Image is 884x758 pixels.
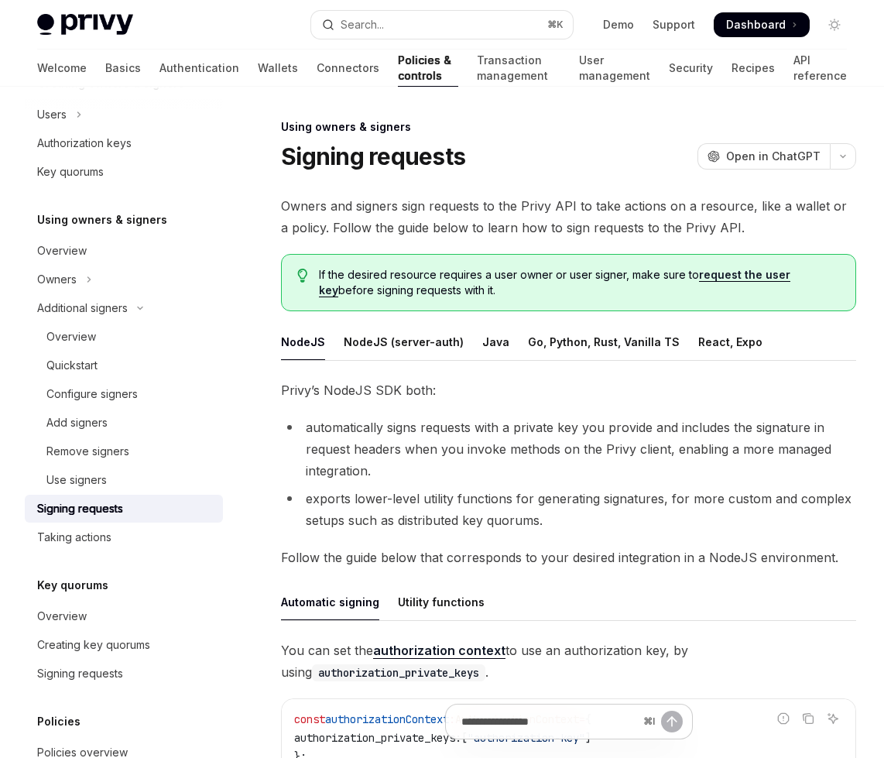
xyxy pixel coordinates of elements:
div: Overview [37,242,87,260]
input: Ask a question... [461,705,637,739]
a: Connectors [317,50,379,87]
div: Key quorums [37,163,104,181]
span: Privy’s NodeJS SDK both: [281,379,856,401]
div: Signing requests [37,499,123,518]
a: Authentication [159,50,239,87]
span: If the desired resource requires a user owner or user signer, make sure to before signing request... [319,267,840,298]
div: NodeJS [281,324,325,360]
a: User management [579,50,650,87]
div: Authorization keys [37,134,132,153]
div: Creating key quorums [37,636,150,654]
a: Creating key quorums [25,631,223,659]
a: Taking actions [25,523,223,551]
div: Taking actions [37,528,111,547]
div: Use signers [46,471,107,489]
div: Automatic signing [281,584,379,620]
button: Toggle dark mode [822,12,847,37]
a: Add signers [25,409,223,437]
div: Search... [341,15,384,34]
div: Using owners & signers [281,119,856,135]
li: automatically signs requests with a private key you provide and includes the signature in request... [281,417,856,482]
div: Remove signers [46,442,129,461]
a: Authorization keys [25,129,223,157]
a: Overview [25,602,223,630]
a: Wallets [258,50,298,87]
svg: Tip [297,269,308,283]
div: NodeJS (server-auth) [344,324,464,360]
a: Overview [25,323,223,351]
button: Open search [311,11,573,39]
button: Toggle Owners section [25,266,223,293]
a: Recipes [732,50,775,87]
h5: Using owners & signers [37,211,167,229]
a: Key quorums [25,158,223,186]
button: Toggle Additional signers section [25,294,223,322]
a: Welcome [37,50,87,87]
a: Policies & controls [398,50,458,87]
a: Signing requests [25,660,223,688]
button: Send message [661,711,683,732]
span: Dashboard [726,17,786,33]
div: Overview [37,607,87,626]
a: Remove signers [25,437,223,465]
div: Additional signers [37,299,128,317]
code: authorization_private_keys [312,664,485,681]
div: React, Expo [698,324,762,360]
a: Transaction management [477,50,560,87]
span: Owners and signers sign requests to the Privy API to take actions on a resource, like a wallet or... [281,195,856,238]
div: Configure signers [46,385,138,403]
div: Users [37,105,67,124]
a: Quickstart [25,352,223,379]
button: Open in ChatGPT [697,143,830,170]
div: Quickstart [46,356,98,375]
span: You can set the to use an authorization key, by using . [281,640,856,683]
li: exports lower-level utility functions for generating signatures, for more custom and complex setu... [281,488,856,531]
a: Basics [105,50,141,87]
a: Support [653,17,695,33]
div: Add signers [46,413,108,432]
img: light logo [37,14,133,36]
h1: Signing requests [281,142,465,170]
div: Signing requests [37,664,123,683]
a: Security [669,50,713,87]
h5: Policies [37,712,81,731]
a: Configure signers [25,380,223,408]
span: Follow the guide below that corresponds to your desired integration in a NodeJS environment. [281,547,856,568]
a: Demo [603,17,634,33]
div: Overview [46,328,96,346]
a: Signing requests [25,495,223,523]
a: Dashboard [714,12,810,37]
div: Owners [37,270,77,289]
a: Overview [25,237,223,265]
a: authorization context [373,643,505,659]
div: Java [482,324,509,360]
a: API reference [793,50,847,87]
a: Use signers [25,466,223,494]
span: Open in ChatGPT [726,149,821,164]
button: Toggle Users section [25,101,223,129]
span: ⌘ K [547,19,564,31]
div: Go, Python, Rust, Vanilla TS [528,324,680,360]
div: Utility functions [398,584,485,620]
h5: Key quorums [37,576,108,595]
